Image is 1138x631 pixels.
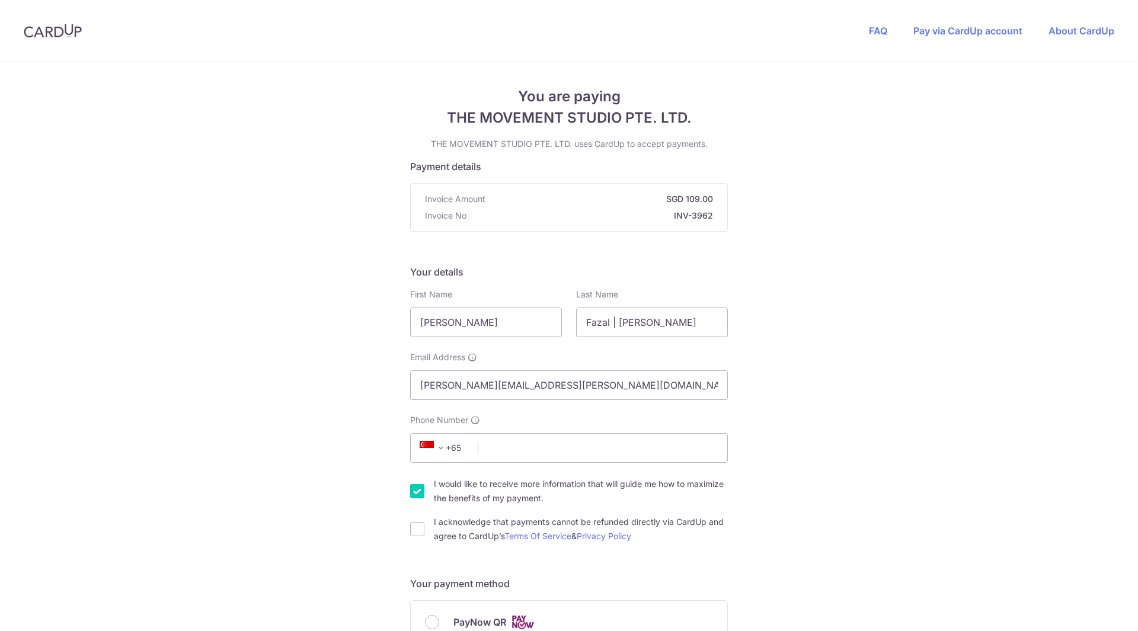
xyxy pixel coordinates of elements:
[504,531,571,541] a: Terms Of Service
[434,515,728,543] label: I acknowledge that payments cannot be refunded directly via CardUp and agree to CardUp’s &
[420,441,448,455] span: +65
[425,210,466,222] span: Invoice No
[24,24,82,38] img: CardUp
[410,265,728,279] h5: Your details
[576,308,728,337] input: Last name
[425,615,713,630] div: PayNow QR Cards logo
[410,308,562,337] input: First name
[410,289,452,300] label: First Name
[410,576,728,591] h5: Your payment method
[410,138,728,150] p: THE MOVEMENT STUDIO PTE. LTD. uses CardUp to accept payments.
[1049,25,1114,37] a: About CardUp
[410,107,728,129] span: THE MOVEMENT STUDIO PTE. LTD.
[453,615,506,629] span: PayNow QR
[869,25,887,37] a: FAQ
[490,193,713,205] strong: SGD 109.00
[577,531,631,541] a: Privacy Policy
[913,25,1022,37] a: Pay via CardUp account
[416,441,469,455] span: +65
[410,414,468,426] span: Phone Number
[511,615,535,630] img: Cards logo
[471,210,713,222] strong: INV-3962
[410,351,465,363] span: Email Address
[410,370,728,400] input: Email address
[434,477,728,505] label: I would like to receive more information that will guide me how to maximize the benefits of my pa...
[410,159,728,174] h5: Payment details
[576,289,618,300] label: Last Name
[425,193,485,205] span: Invoice Amount
[410,86,728,107] span: You are paying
